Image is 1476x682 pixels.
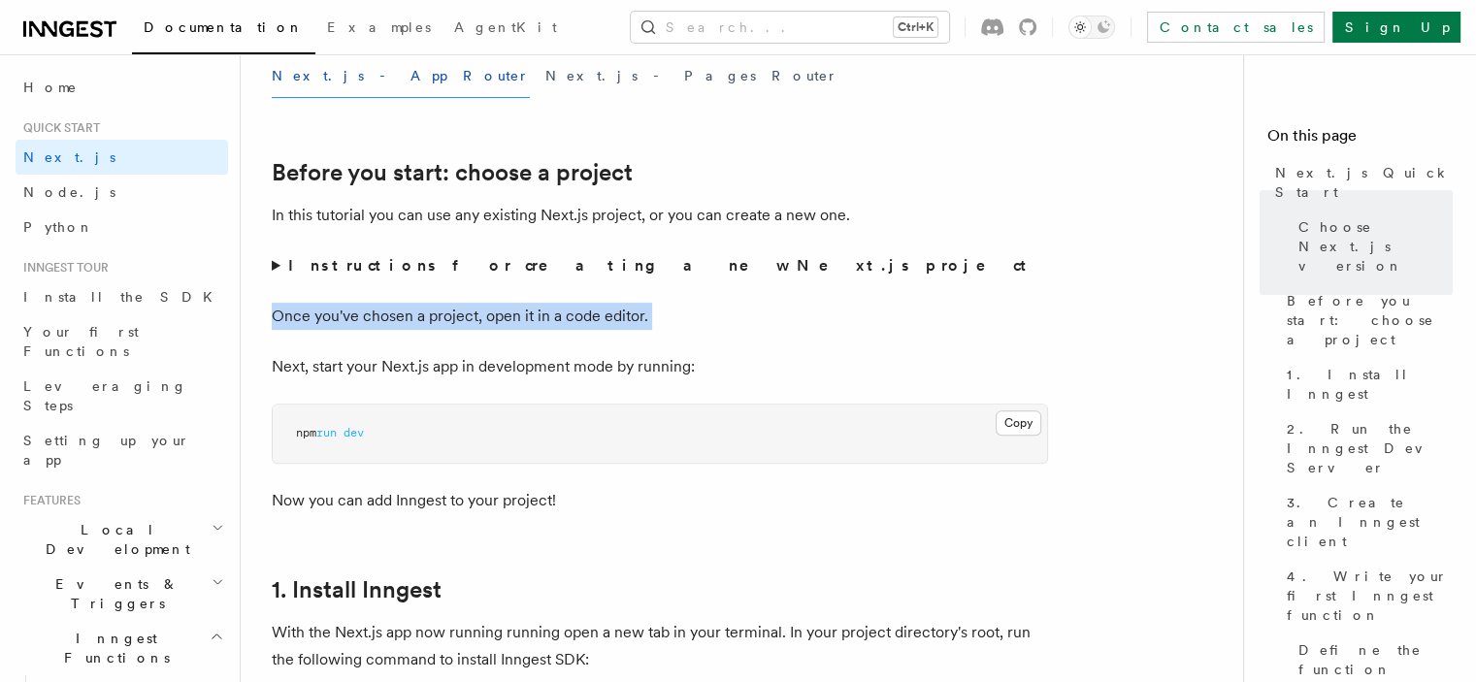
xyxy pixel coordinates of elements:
[272,487,1048,514] p: Now you can add Inngest to your project!
[894,17,937,37] kbd: Ctrl+K
[16,314,228,369] a: Your first Functions
[144,19,304,35] span: Documentation
[1291,210,1453,283] a: Choose Next.js version
[1287,291,1453,349] span: Before you start: choose a project
[16,210,228,244] a: Python
[1298,217,1453,276] span: Choose Next.js version
[16,493,81,508] span: Features
[1275,163,1453,202] span: Next.js Quick Start
[327,19,431,35] span: Examples
[545,54,838,98] button: Next.js - Pages Router
[16,423,228,477] a: Setting up your app
[23,433,190,468] span: Setting up your app
[16,567,228,621] button: Events & Triggers
[631,12,949,43] button: Search...Ctrl+K
[16,520,212,559] span: Local Development
[16,70,228,105] a: Home
[1267,124,1453,155] h4: On this page
[16,369,228,423] a: Leveraging Steps
[1068,16,1115,39] button: Toggle dark mode
[16,512,228,567] button: Local Development
[1279,559,1453,633] a: 4. Write your first Inngest function
[454,19,557,35] span: AgentKit
[1267,155,1453,210] a: Next.js Quick Start
[132,6,315,54] a: Documentation
[23,219,94,235] span: Python
[296,426,316,439] span: npm
[16,629,210,667] span: Inngest Functions
[1298,640,1453,679] span: Define the function
[23,324,139,359] span: Your first Functions
[443,6,569,52] a: AgentKit
[996,410,1041,436] button: Copy
[272,303,1048,330] p: Once you've chosen a project, open it in a code editor.
[1279,357,1453,411] a: 1. Install Inngest
[272,54,530,98] button: Next.js - App Router
[315,6,443,52] a: Examples
[272,252,1048,279] summary: Instructions for creating a new Next.js project
[1147,12,1325,43] a: Contact sales
[272,576,442,603] a: 1. Install Inngest
[272,353,1048,380] p: Next, start your Next.js app in development mode by running:
[23,378,187,413] span: Leveraging Steps
[316,426,337,439] span: run
[23,78,78,97] span: Home
[1279,283,1453,357] a: Before you start: choose a project
[16,120,100,136] span: Quick start
[272,159,633,186] a: Before you start: choose a project
[16,175,228,210] a: Node.js
[16,140,228,175] a: Next.js
[23,149,115,165] span: Next.js
[344,426,364,439] span: dev
[288,256,1034,275] strong: Instructions for creating a new Next.js project
[16,574,212,613] span: Events & Triggers
[1279,411,1453,485] a: 2. Run the Inngest Dev Server
[16,260,109,276] span: Inngest tour
[23,289,224,305] span: Install the SDK
[272,202,1048,229] p: In this tutorial you can use any existing Next.js project, or you can create a new one.
[16,621,228,675] button: Inngest Functions
[272,619,1048,673] p: With the Next.js app now running running open a new tab in your terminal. In your project directo...
[1287,365,1453,404] span: 1. Install Inngest
[1332,12,1460,43] a: Sign Up
[1279,485,1453,559] a: 3. Create an Inngest client
[16,279,228,314] a: Install the SDK
[1287,493,1453,551] span: 3. Create an Inngest client
[1287,419,1453,477] span: 2. Run the Inngest Dev Server
[1287,567,1453,625] span: 4. Write your first Inngest function
[23,184,115,200] span: Node.js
